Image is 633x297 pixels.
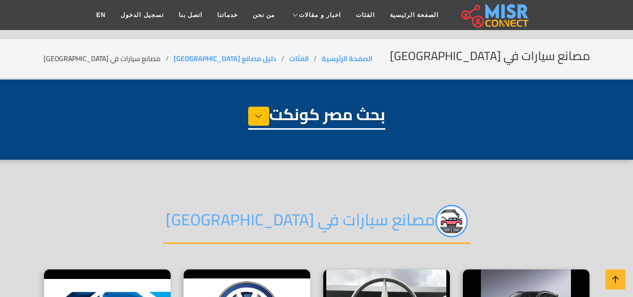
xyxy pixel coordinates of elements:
[174,52,276,65] a: دليل مصانع [GEOGRAPHIC_DATA]
[390,49,590,64] h2: مصانع سيارات في [GEOGRAPHIC_DATA]
[113,6,171,25] a: تسجيل الدخول
[282,6,348,25] a: اخبار و مقالات
[245,6,282,25] a: من نحن
[348,6,382,25] a: الفئات
[163,205,470,244] h2: مصانع سيارات في [GEOGRAPHIC_DATA]
[44,54,174,64] li: مصانع سيارات في [GEOGRAPHIC_DATA]
[248,105,385,130] h1: بحث مصر كونكت
[435,205,468,237] img: KcsV4U5bcT0NjSiBF6BW.png
[289,52,309,65] a: الفئات
[461,3,528,28] img: main.misr_connect
[299,11,341,20] span: اخبار و مقالات
[171,6,210,25] a: اتصل بنا
[210,6,245,25] a: خدماتنا
[89,6,114,25] a: EN
[382,6,446,25] a: الصفحة الرئيسية
[322,52,372,65] a: الصفحة الرئيسية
